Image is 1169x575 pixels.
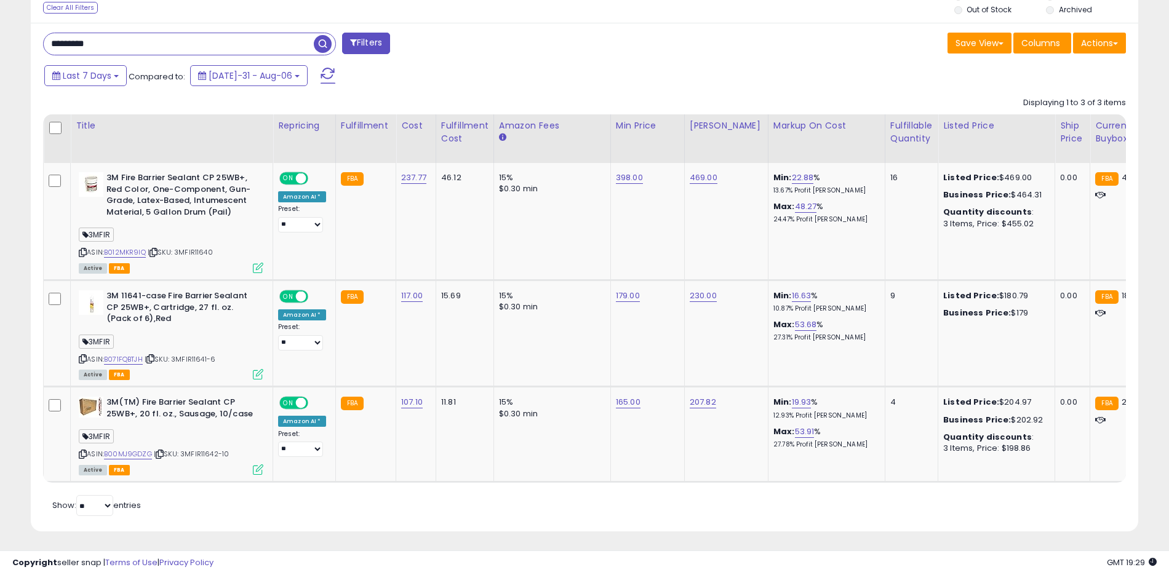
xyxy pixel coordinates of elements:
[342,33,390,54] button: Filters
[278,416,326,427] div: Amazon AI *
[1122,396,1144,408] span: 204.9
[278,205,326,232] div: Preset:
[105,557,158,568] a: Terms of Use
[1095,290,1118,304] small: FBA
[44,65,127,86] button: Last 7 Days
[104,449,152,459] a: B00MJ9GDZG
[341,172,364,186] small: FBA
[943,307,1045,319] div: $179
[773,172,876,195] div: %
[341,397,364,410] small: FBA
[499,119,605,132] div: Amazon Fees
[773,172,792,183] b: Min:
[943,189,1011,200] b: Business Price:
[943,207,1045,218] div: :
[129,71,185,82] span: Compared to:
[1095,172,1118,186] small: FBA
[341,119,391,132] div: Fulfillment
[1073,33,1126,54] button: Actions
[943,290,1045,301] div: $180.79
[43,2,98,14] div: Clear All Filters
[690,396,716,408] a: 207.82
[441,290,484,301] div: 15.69
[1021,37,1060,49] span: Columns
[1095,397,1118,410] small: FBA
[109,263,130,274] span: FBA
[943,290,999,301] b: Listed Price:
[773,426,795,437] b: Max:
[690,119,763,132] div: [PERSON_NAME]
[148,247,213,257] span: | SKU: 3MFIR11640
[1013,33,1071,54] button: Columns
[106,290,256,328] b: 3M 11641-case Fire Barrier Sealant CP 25WB+, Cartridge, 27 fl. oz. (Pack of 6),Red
[773,319,876,342] div: %
[967,4,1011,15] label: Out of Stock
[768,114,885,163] th: The percentage added to the cost of goods (COGS) that forms the calculator for Min & Max prices.
[943,307,1011,319] b: Business Price:
[795,200,817,213] a: 48.27
[773,411,876,420] p: 12.93% Profit [PERSON_NAME]
[499,397,601,408] div: 15%
[943,432,1045,443] div: :
[281,291,296,302] span: ON
[109,465,130,475] span: FBA
[792,290,812,302] a: 16.63
[79,228,114,242] span: 3MFIR
[943,218,1045,229] div: 3 Items, Price: $455.02
[1060,119,1085,145] div: Ship Price
[1060,397,1080,408] div: 0.00
[306,398,326,408] span: OFF
[943,189,1045,200] div: $464.31
[106,397,256,422] b: 3M(TM) Fire Barrier Sealant CP 25WB+, 20 fl. oz., Sausage, 10/case
[1060,172,1080,183] div: 0.00
[499,408,601,419] div: $0.30 min
[499,183,601,194] div: $0.30 min
[52,499,141,511] span: Show: entries
[943,119,1050,132] div: Listed Price
[79,397,103,418] img: 41b8zmwc5OL._SL40_.jpg
[145,354,215,364] span: | SKU: 3MFIR11641-6
[773,396,792,408] b: Min:
[773,319,795,330] b: Max:
[278,119,330,132] div: Repricing
[690,172,717,184] a: 469.00
[306,173,326,184] span: OFF
[890,397,928,408] div: 4
[1095,119,1159,145] div: Current Buybox Price
[79,290,263,378] div: ASIN:
[616,290,640,302] a: 179.00
[499,132,506,143] small: Amazon Fees.
[616,119,679,132] div: Min Price
[943,443,1045,454] div: 3 Items, Price: $198.86
[499,290,601,301] div: 15%
[79,429,114,443] span: 3MFIR
[341,290,364,304] small: FBA
[12,557,57,568] strong: Copyright
[79,290,103,315] img: 21-SSEdujyL._SL40_.jpg
[401,396,423,408] a: 107.10
[281,173,296,184] span: ON
[76,119,268,132] div: Title
[499,301,601,312] div: $0.30 min
[792,396,812,408] a: 19.93
[1059,4,1092,15] label: Archived
[159,557,213,568] a: Privacy Policy
[278,323,326,351] div: Preset:
[943,431,1032,443] b: Quantity discounts
[154,449,229,459] span: | SKU: 3MFIR11642-10
[79,465,107,475] span: All listings currently available for purchase on Amazon
[278,430,326,458] div: Preset:
[441,397,484,408] div: 11.81
[792,172,814,184] a: 22.88
[106,172,256,221] b: 3M Fire Barrier Sealant CP 25WB+, Red Color, One-Component, Gun-Grade, Latex-Based, Intumescent M...
[890,119,933,145] div: Fulfillable Quantity
[79,172,103,197] img: 315MWR7goXL._SL40_.jpg
[401,172,426,184] a: 237.77
[1107,557,1157,568] span: 2025-08-14 19:29 GMT
[401,290,423,302] a: 117.00
[1122,290,1146,301] span: 180.79
[943,396,999,408] b: Listed Price:
[890,172,928,183] div: 16
[795,426,815,438] a: 53.91
[773,333,876,342] p: 27.31% Profit [PERSON_NAME]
